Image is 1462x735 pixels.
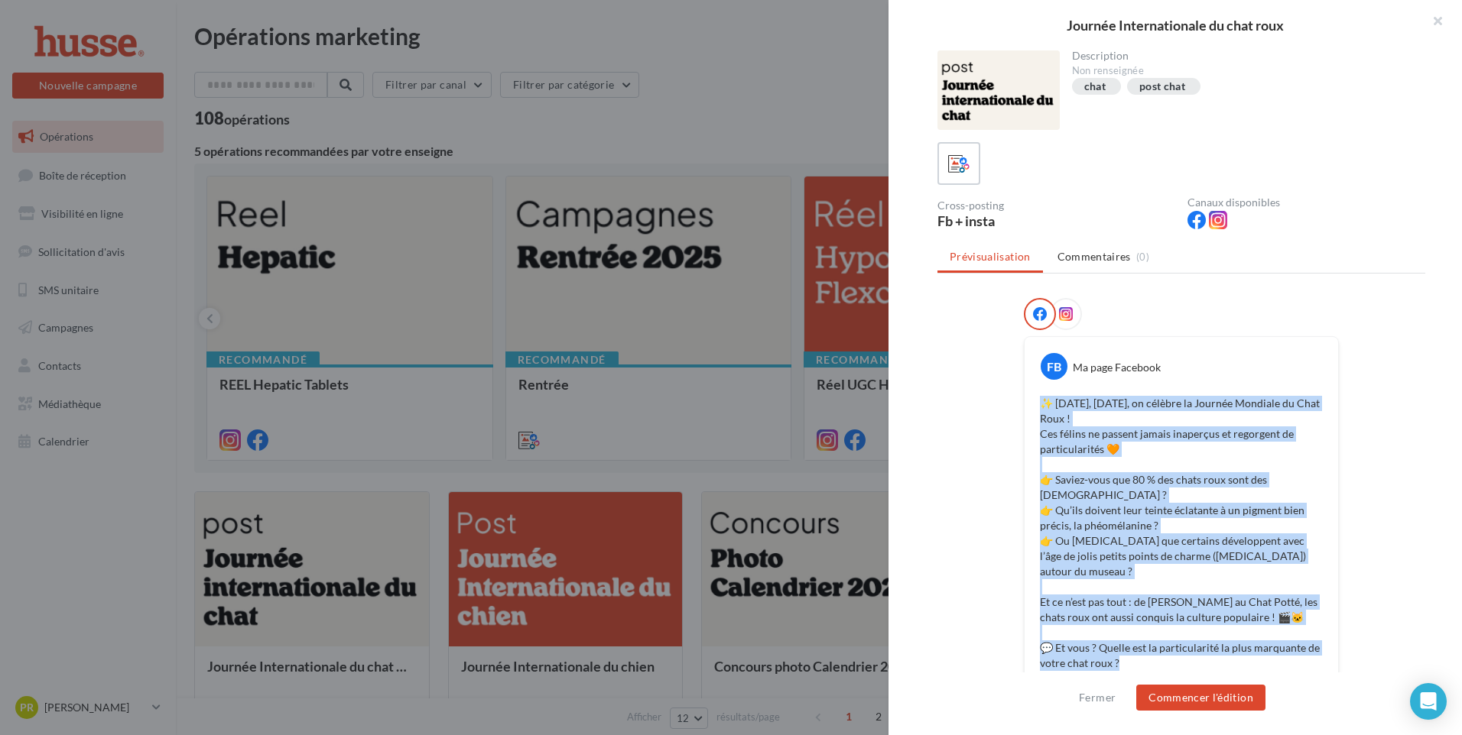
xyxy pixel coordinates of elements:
div: Non renseignée [1072,64,1414,78]
div: Ma page Facebook [1073,360,1161,375]
p: ✨ [DATE], [DATE], on célèbre la Journée Mondiale du Chat Roux ! Ces félins ne passent jamais inap... [1040,396,1323,732]
div: Open Intercom Messenger [1410,683,1447,720]
div: Journée Internationale du chat roux [913,18,1438,32]
div: Canaux disponibles [1187,197,1425,208]
button: Fermer [1073,688,1122,707]
div: FB [1041,353,1067,380]
span: (0) [1136,251,1149,263]
div: Cross-posting [937,200,1175,211]
div: chat [1084,81,1106,92]
button: Commencer l'édition [1136,685,1265,711]
span: Commentaires [1058,249,1131,264]
div: post chat [1139,81,1185,92]
div: Fb + insta [937,214,1175,228]
div: Description [1072,50,1414,61]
